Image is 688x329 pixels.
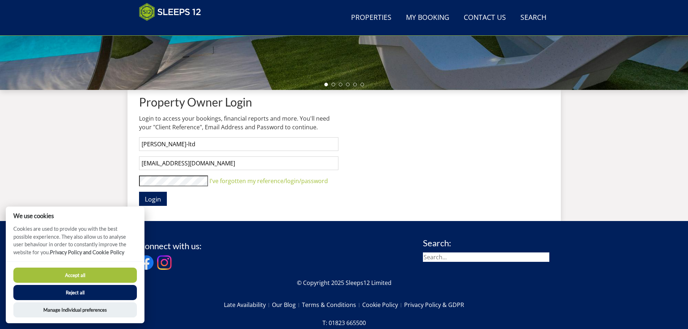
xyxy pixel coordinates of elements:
a: Contact Us [461,10,509,26]
span: Login [145,195,161,203]
a: Privacy Policy & GDPR [404,299,464,311]
img: Facebook [139,255,153,270]
input: Account Reference [139,137,338,151]
p: Login to access your bookings, financial reports and more. You'll need your "Client Reference", E... [139,114,338,131]
a: Late Availability [224,299,272,311]
button: Reject all [13,285,137,300]
a: Cookie Policy [362,299,404,311]
button: Login [139,192,167,206]
p: Cookies are used to provide you with the best possible experience. They also allow us to analyse ... [6,225,144,261]
h2: We use cookies [6,212,144,219]
img: Instagram [157,255,172,270]
button: Accept all [13,268,137,283]
button: Manage Individual preferences [13,302,137,317]
a: I've forgotten my reference/login/password [209,177,328,185]
a: Privacy Policy and Cookie Policy [50,249,124,255]
a: My Booking [403,10,452,26]
a: Our Blog [272,299,302,311]
a: Terms & Conditions [302,299,362,311]
input: Search... [423,252,549,262]
a: Properties [348,10,394,26]
iframe: Customer reviews powered by Trustpilot [135,25,211,31]
h1: Property Owner Login [139,96,338,108]
img: Sleeps 12 [139,3,201,21]
input: Email [139,156,338,170]
a: Search [518,10,549,26]
h3: Search: [423,238,549,248]
p: © Copyright 2025 Sleeps12 Limited [139,278,549,287]
h3: Connect with us: [139,241,202,251]
a: T: 01823 665500 [323,317,366,329]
